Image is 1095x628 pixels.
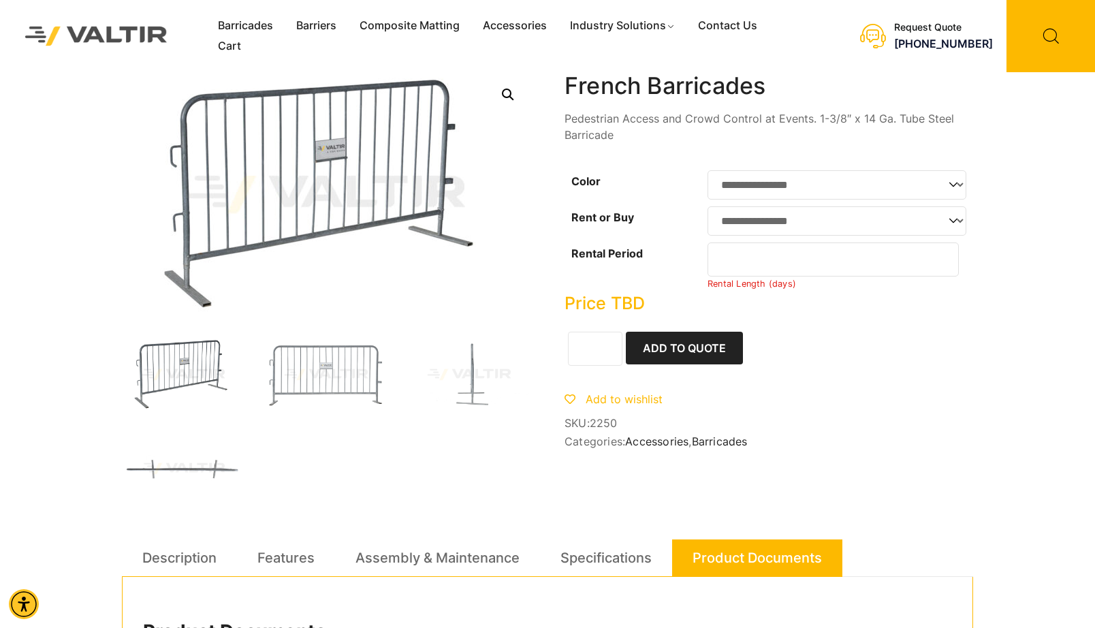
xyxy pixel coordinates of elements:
[708,279,796,289] small: Rental Length (days)
[686,16,769,36] a: Contact Us
[568,332,622,366] input: Product quantity
[355,539,520,576] a: Assembly & Maintenance
[708,242,959,277] input: Number
[565,293,645,313] bdi: Price TBD
[565,392,663,406] a: Add to wishlist
[565,239,708,293] th: Rental Period
[265,338,387,411] img: A metallic crowd control barrier with vertical bars and a sign labeled "VALTIR" in the center.
[408,338,530,411] img: A vertical metal stand with a base, designed for stability, shown against a plain background.
[257,539,315,576] a: Features
[9,589,39,619] div: Accessibility Menu
[560,539,652,576] a: Specifications
[571,174,601,188] label: Color
[692,435,748,448] a: Barricades
[571,210,634,224] label: Rent or Buy
[10,12,182,61] img: Valtir Rentals
[625,435,688,448] a: Accessories
[693,539,822,576] a: Product Documents
[565,435,973,448] span: Categories: ,
[471,16,558,36] a: Accessories
[496,82,520,107] a: 🔍
[122,432,244,505] img: A long, straight metal bar with two perpendicular extensions on either side, likely a tool or par...
[565,417,973,430] span: SKU:
[586,392,663,406] span: Add to wishlist
[348,16,471,36] a: Composite Matting
[206,36,253,57] a: Cart
[626,332,743,364] button: Add to Quote
[894,37,993,50] a: call (888) 496-3625
[285,16,348,36] a: Barriers
[565,72,973,100] h1: French Barricades
[558,16,687,36] a: Industry Solutions
[590,416,618,430] span: 2250
[894,22,993,33] div: Request Quote
[565,110,973,143] p: Pedestrian Access and Crowd Control at Events. 1-3/8″ x 14 Ga. Tube Steel Barricade
[122,338,244,411] img: A metallic crowd control barrier with vertical bars and a sign, designed for event management.
[142,539,217,576] a: Description
[206,16,285,36] a: Barricades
